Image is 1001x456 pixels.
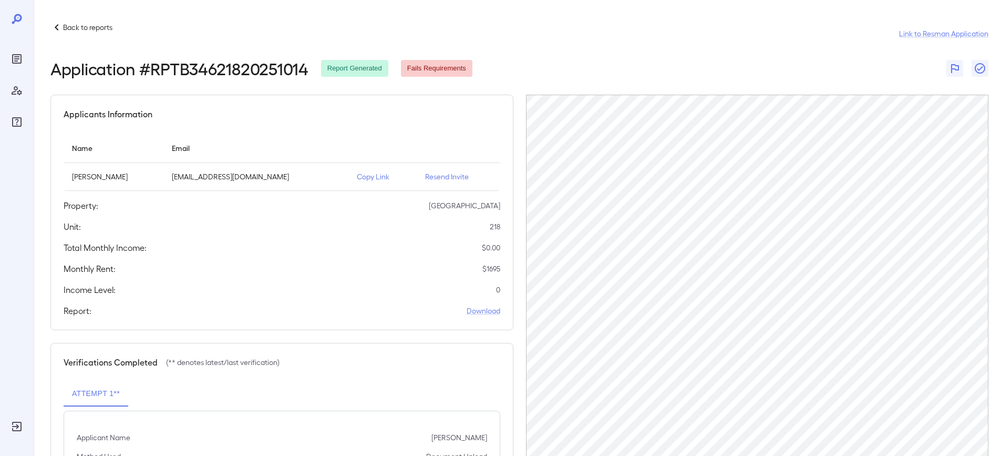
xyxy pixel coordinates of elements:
[64,356,158,369] h5: Verifications Completed
[166,357,280,368] p: (** denotes latest/last verification)
[490,221,500,232] p: 218
[77,432,130,443] p: Applicant Name
[946,60,963,77] button: Flag Report
[64,133,500,191] table: simple table
[467,306,500,316] a: Download
[899,28,988,39] a: Link to Resman Application
[64,283,116,296] h5: Income Level:
[401,64,472,74] span: Fails Requirements
[172,171,340,182] p: [EMAIL_ADDRESS][DOMAIN_NAME]
[425,171,492,182] p: Resend Invite
[63,22,112,33] p: Back to reports
[496,285,500,295] p: 0
[64,305,91,317] h5: Report:
[8,114,25,130] div: FAQ
[64,133,163,163] th: Name
[64,381,128,407] button: Attempt 1**
[50,59,308,78] h2: Application # RPTB34621820251014
[8,50,25,67] div: Reports
[429,200,500,211] p: [GEOGRAPHIC_DATA]
[163,133,348,163] th: Email
[482,264,500,274] p: $ 1695
[321,64,388,74] span: Report Generated
[357,171,408,182] p: Copy Link
[64,199,98,212] h5: Property:
[8,82,25,99] div: Manage Users
[972,60,988,77] button: Close Report
[8,418,25,435] div: Log Out
[64,220,81,233] h5: Unit:
[431,432,487,443] p: [PERSON_NAME]
[64,108,152,120] h5: Applicants Information
[64,241,147,254] h5: Total Monthly Income:
[482,242,500,253] p: $ 0.00
[72,171,155,182] p: [PERSON_NAME]
[64,262,116,275] h5: Monthly Rent:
